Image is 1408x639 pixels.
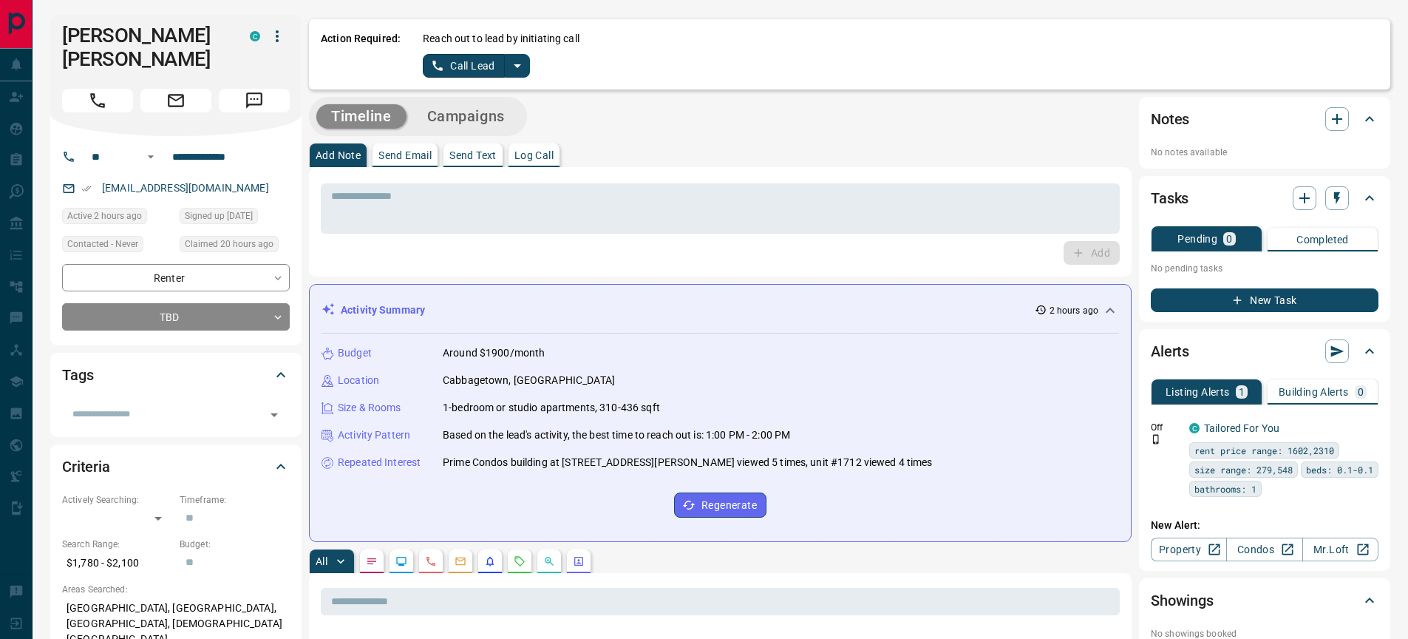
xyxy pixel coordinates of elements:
p: Off [1151,421,1180,434]
div: split button [423,54,530,78]
div: Tue Oct 14 2025 [180,208,290,229]
svg: Agent Actions [573,555,585,567]
p: Location [338,373,379,388]
p: Send Email [378,150,432,160]
span: Active 2 hours ago [67,209,142,223]
p: Size & Rooms [338,400,401,416]
p: Actively Searching: [62,493,172,507]
a: Mr.Loft [1302,538,1378,561]
a: Property [1151,538,1227,561]
p: Building Alerts [1279,387,1349,397]
p: Cabbagetown, [GEOGRAPHIC_DATA] [443,373,615,388]
svg: Notes [366,555,378,567]
h2: Criteria [62,455,110,479]
a: Condos [1226,538,1302,561]
div: Activity Summary2 hours ago [322,297,1119,324]
a: Tailored For You [1204,422,1279,434]
h2: Showings [1151,589,1214,612]
svg: Email Verified [81,183,92,194]
p: 2 hours ago [1050,304,1098,317]
h2: Alerts [1151,339,1189,363]
svg: Emails [455,555,466,567]
p: Based on the lead's activity, the best time to reach out is: 1:00 PM - 2:00 PM [443,427,790,443]
div: condos.ca [1189,423,1200,433]
p: Send Text [449,150,497,160]
button: Call Lead [423,54,505,78]
p: Repeated Interest [338,455,421,470]
p: Search Range: [62,538,172,551]
button: Open [264,405,285,425]
div: Tags [62,357,290,393]
p: Action Required: [321,31,401,78]
svg: Lead Browsing Activity [395,555,407,567]
p: 1-bedroom or studio apartments, 310-436 sqft [443,400,660,416]
div: Notes [1151,101,1378,137]
p: Add Note [316,150,361,160]
div: Criteria [62,449,290,484]
p: 0 [1358,387,1364,397]
svg: Push Notification Only [1151,434,1161,444]
span: size range: 279,548 [1194,462,1293,477]
span: Message [219,89,290,112]
button: Regenerate [674,493,766,518]
div: Renter [62,264,290,291]
div: Showings [1151,583,1378,618]
p: No pending tasks [1151,257,1378,280]
h2: Tags [62,363,93,387]
span: Signed up [DATE] [185,209,253,223]
p: Activity Summary [341,302,425,318]
div: TBD [62,303,290,331]
p: Timeframe: [180,493,290,507]
button: Open [142,148,160,166]
svg: Requests [514,555,526,567]
p: Budget: [180,538,290,551]
a: [EMAIL_ADDRESS][DOMAIN_NAME] [102,182,269,194]
p: New Alert: [1151,518,1378,533]
div: Tasks [1151,180,1378,216]
p: Activity Pattern [338,427,410,443]
p: All [316,556,327,567]
p: Areas Searched: [62,583,290,596]
div: Wed Oct 15 2025 [62,208,172,229]
p: Listing Alerts [1166,387,1230,397]
button: New Task [1151,288,1378,312]
p: Completed [1296,234,1349,245]
p: Budget [338,345,372,361]
p: No notes available [1151,146,1378,159]
svg: Opportunities [543,555,555,567]
span: Claimed 20 hours ago [185,237,273,251]
svg: Listing Alerts [484,555,496,567]
button: Timeline [316,104,407,129]
span: Contacted - Never [67,237,138,251]
span: bathrooms: 1 [1194,481,1256,496]
p: Pending [1177,234,1217,244]
p: 1 [1239,387,1245,397]
h2: Tasks [1151,186,1188,210]
span: rent price range: 1602,2310 [1194,443,1334,458]
p: $1,780 - $2,100 [62,551,172,575]
h1: [PERSON_NAME] [PERSON_NAME] [62,24,228,71]
span: Email [140,89,211,112]
p: Prime Condos building at [STREET_ADDRESS][PERSON_NAME] viewed 5 times, unit #1712 viewed 4 times [443,455,933,470]
div: condos.ca [250,31,260,41]
div: Alerts [1151,334,1378,369]
h2: Notes [1151,107,1189,131]
button: Campaigns [412,104,520,129]
p: Reach out to lead by initiating call [423,31,579,47]
p: Log Call [514,150,554,160]
svg: Calls [425,555,437,567]
div: Tue Oct 14 2025 [180,236,290,257]
p: 0 [1226,234,1232,244]
span: beds: 0.1-0.1 [1306,462,1373,477]
p: Around $1900/month [443,345,545,361]
span: Call [62,89,133,112]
